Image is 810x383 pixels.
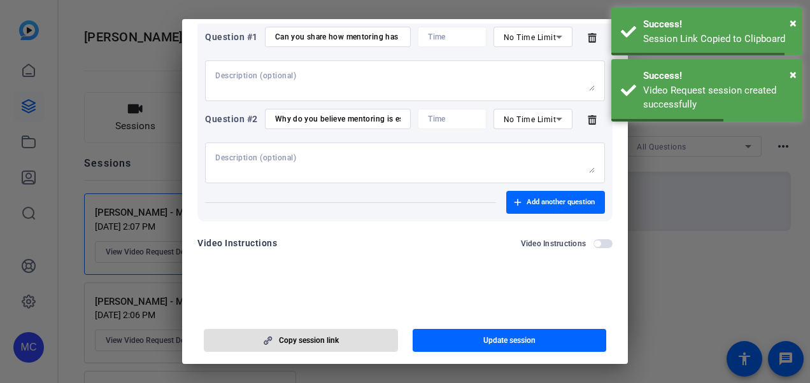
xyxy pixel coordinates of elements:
[413,329,607,352] button: Update session
[197,235,277,251] div: Video Instructions
[483,335,536,345] span: Update session
[428,114,476,124] input: Time
[428,32,476,42] input: Time
[506,191,605,214] button: Add another question
[279,335,339,345] span: Copy session link
[521,239,586,249] h2: Video Instructions
[643,69,793,83] div: Success!
[205,111,258,127] div: Question #2
[275,114,401,124] input: Enter your question here
[790,15,797,31] span: ×
[275,32,401,42] input: Enter your question here
[204,329,398,352] button: Copy session link
[527,197,595,207] span: Add another question
[790,65,797,84] button: Close
[790,67,797,82] span: ×
[504,115,557,124] span: No Time Limit
[643,17,793,32] div: Success!
[504,33,557,42] span: No Time Limit
[643,32,793,46] div: Session Link Copied to Clipboard
[205,29,258,45] div: Question #1
[790,13,797,32] button: Close
[643,83,793,112] div: Video Request session created successfully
